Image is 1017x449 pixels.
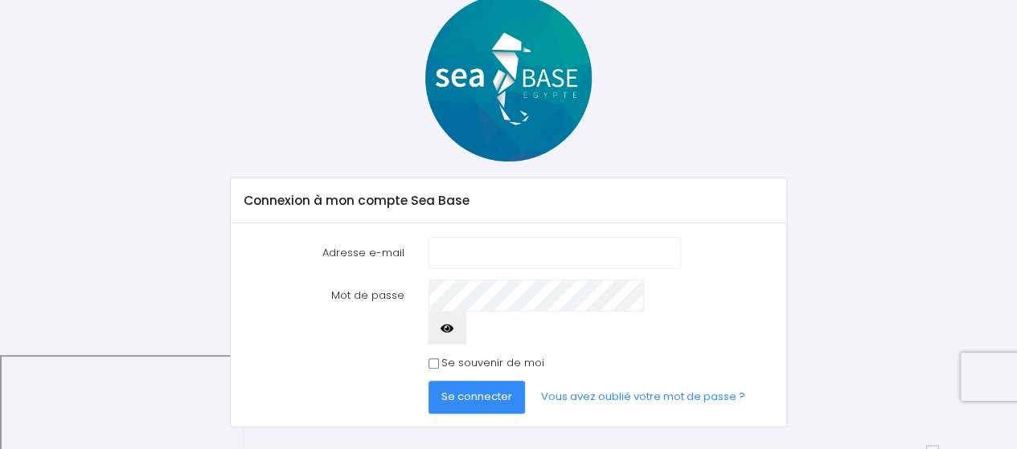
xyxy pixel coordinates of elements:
button: Se connecter [429,381,525,413]
label: Se souvenir de moi [441,355,544,371]
div: Connexion à mon compte Sea Base [231,178,786,223]
label: Adresse e-mail [232,237,416,269]
span: Se connecter [441,389,512,404]
label: Mot de passe [232,280,416,345]
a: Vous avez oublié votre mot de passe ? [528,381,758,413]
